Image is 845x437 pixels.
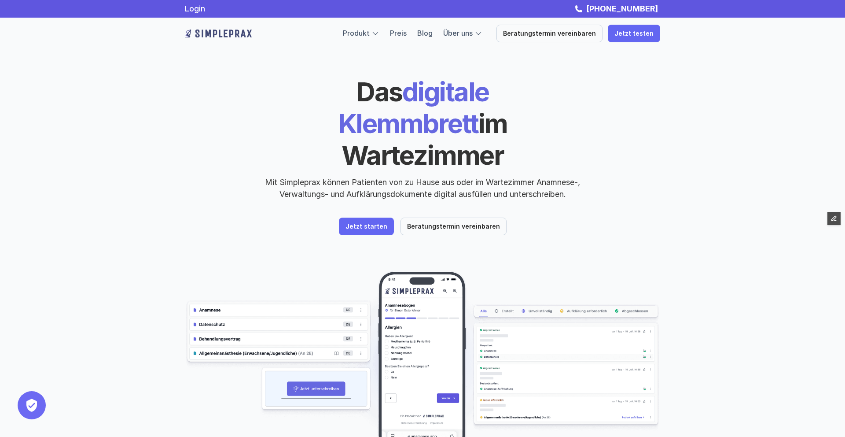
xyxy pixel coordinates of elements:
[343,29,370,37] a: Produkt
[417,29,433,37] a: Blog
[271,76,574,171] h1: digitale Klemmbrett
[827,212,841,225] button: Edit Framer Content
[342,107,512,171] span: im Wartezimmer
[443,29,473,37] a: Über uns
[608,25,660,42] a: Jetzt testen
[356,76,402,107] span: Das
[496,25,603,42] a: Beratungstermin vereinbaren
[586,4,658,13] strong: [PHONE_NUMBER]
[257,176,588,200] p: Mit Simpleprax können Patienten von zu Hause aus oder im Wartezimmer Anamnese-, Verwaltungs- und ...
[614,30,654,37] p: Jetzt testen
[185,4,205,13] a: Login
[407,223,500,230] p: Beratungstermin vereinbaren
[339,218,394,235] a: Jetzt starten
[400,218,507,235] a: Beratungstermin vereinbaren
[345,223,387,230] p: Jetzt starten
[390,29,407,37] a: Preis
[584,4,660,13] a: [PHONE_NUMBER]
[503,30,596,37] p: Beratungstermin vereinbaren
